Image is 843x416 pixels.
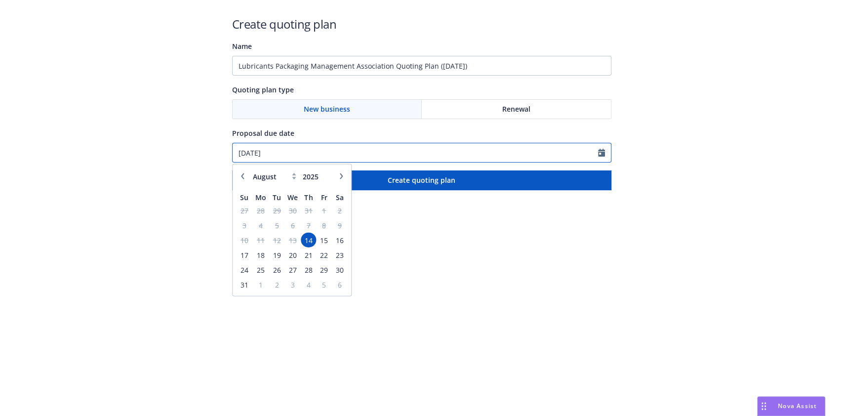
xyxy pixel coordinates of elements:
td: 6 [332,277,347,292]
td: 10 [237,233,252,248]
td: 2 [332,203,347,218]
td: 4 [301,277,316,292]
span: Proposal due date [232,128,294,138]
td: 8 [317,218,332,233]
td: 29 [269,203,284,218]
span: 31 [302,204,315,216]
td: 14 [301,233,316,248]
span: Create quoting plan [388,175,455,185]
span: Sa [336,192,344,202]
span: Th [304,192,313,202]
span: We [287,192,298,202]
span: 13 [285,234,300,246]
span: 6 [333,278,346,291]
span: Su [240,192,248,202]
td: 19 [269,248,284,262]
span: 16 [333,234,346,246]
td: 3 [237,218,252,233]
span: 1 [318,204,331,216]
td: 13 [284,233,301,248]
span: 11 [253,234,268,246]
span: 2 [333,204,346,216]
span: 3 [238,219,251,231]
span: 7 [302,219,315,231]
span: 20 [285,249,300,261]
td: 16 [332,233,347,248]
td: 18 [252,248,269,262]
h1: Create quoting plan [232,16,611,32]
td: 29 [317,262,332,277]
span: 30 [285,204,300,216]
span: 17 [238,249,251,261]
span: Renewal [502,104,530,114]
span: Quoting plan type [232,85,294,94]
span: 28 [302,263,315,276]
span: 2 [270,278,283,291]
span: 9 [333,219,346,231]
button: Create quoting plan [232,170,611,190]
span: 12 [270,234,283,246]
td: 20 [284,248,301,262]
td: 11 [252,233,269,248]
span: 5 [270,219,283,231]
span: 15 [318,234,331,246]
td: 27 [237,203,252,218]
span: 6 [285,219,300,231]
td: 26 [269,262,284,277]
span: 23 [333,249,346,261]
td: 12 [269,233,284,248]
span: 8 [318,219,331,231]
td: 17 [237,248,252,262]
span: 31 [238,278,251,291]
span: 29 [270,204,283,216]
td: 30 [332,262,347,277]
td: 31 [301,203,316,218]
td: 28 [301,262,316,277]
span: 27 [238,204,251,216]
span: 18 [253,249,268,261]
span: 22 [318,249,331,261]
td: 28 [252,203,269,218]
td: 2 [269,277,284,292]
span: 19 [270,249,283,261]
span: 25 [253,263,268,276]
span: 29 [318,263,331,276]
span: Nova Assist [778,402,817,410]
td: 5 [317,277,332,292]
span: 14 [302,234,315,246]
span: Tu [273,192,281,202]
td: 31 [237,277,252,292]
td: 5 [269,218,284,233]
span: New business [304,104,350,114]
span: 3 [285,278,300,291]
span: 30 [333,263,346,276]
td: 21 [301,248,316,262]
span: 10 [238,234,251,246]
span: 28 [253,204,268,216]
span: 4 [253,219,268,231]
span: Fr [321,192,327,202]
span: 1 [253,278,268,291]
td: 15 [317,233,332,248]
td: 1 [317,203,332,218]
svg: Calendar [598,149,605,157]
div: Drag to move [758,397,770,416]
td: 22 [317,248,332,262]
span: 21 [302,249,315,261]
td: 23 [332,248,347,262]
td: 9 [332,218,347,233]
td: 24 [237,262,252,277]
span: 27 [285,263,300,276]
td: 30 [284,203,301,218]
button: Nova Assist [757,396,825,416]
td: 7 [301,218,316,233]
td: 4 [252,218,269,233]
span: Name [232,42,252,51]
span: 4 [302,278,315,291]
span: Mo [255,192,266,202]
td: 6 [284,218,301,233]
span: 26 [270,263,283,276]
td: 1 [252,277,269,292]
span: 24 [238,263,251,276]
